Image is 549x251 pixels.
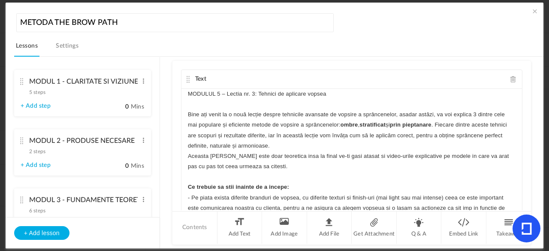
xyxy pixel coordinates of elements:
[341,121,358,128] strong: ombre
[397,212,442,244] li: Q & A
[108,162,129,170] input: Mins
[29,90,45,95] span: 5 steps
[359,121,386,128] strong: stratificat
[307,212,352,244] li: Add File
[486,212,531,244] li: Takeaway
[441,212,486,244] li: Embed Link
[21,103,51,110] a: + Add step
[188,151,516,172] p: Aceasta [PERSON_NAME] este doar teoretica insa la final ve-ti gasi atasat si video-urile explicat...
[14,40,39,57] a: Lessons
[54,40,80,57] a: Settings
[131,163,144,169] span: Mins
[21,162,51,169] a: + Add step
[262,212,307,244] li: Add Image
[29,208,45,213] span: 6 steps
[188,109,516,151] p: Bine ați venit la o nouă lecție despre tehnicile avansate de vopsire a sprâncenelor, asadar astăz...
[188,89,516,99] p: MODULUL 5 – Lectia nr. 3: Tehnici de aplicare vopsea
[390,121,431,128] strong: prin pieptanare
[188,193,516,245] p: - Pe piata exista diferite branduri de vopsea, cu diferite texturi si finish-uri (mai light sau m...
[108,103,129,111] input: Mins
[29,149,45,154] span: 2 steps
[188,184,289,190] strong: Ce trebuie sa stii inainte de a incepe:
[352,212,397,244] li: Get Attachment
[131,104,144,110] span: Mins
[217,212,262,244] li: Add Text
[14,226,69,240] button: + Add lesson
[195,76,206,82] span: Text
[172,212,217,244] li: Contents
